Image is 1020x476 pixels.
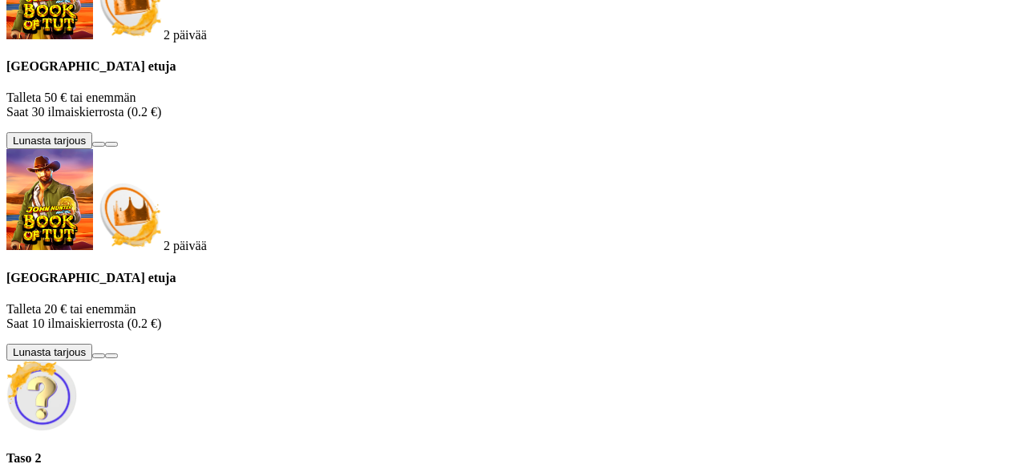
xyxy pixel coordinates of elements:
[6,132,92,149] button: Lunasta tarjous
[93,180,164,250] img: Deposit bonus icon
[6,91,1014,119] p: Talleta 50 € tai enemmän Saat 30 ilmaiskierrosta (0.2 €)
[164,28,207,42] span: countdown
[105,142,118,147] button: info
[6,271,1014,285] h4: [GEOGRAPHIC_DATA] etuja
[6,344,92,361] button: Lunasta tarjous
[13,135,86,147] span: Lunasta tarjous
[6,361,77,431] img: Unlock reward icon
[6,59,1014,74] h4: [GEOGRAPHIC_DATA] etuja
[164,239,207,252] span: countdown
[105,353,118,358] button: info
[6,302,1014,331] p: Talleta 20 € tai enemmän Saat 10 ilmaiskierrosta (0.2 €)
[13,346,86,358] span: Lunasta tarjous
[6,149,93,250] img: John Hunter and the Book of Tut
[6,451,1014,466] h4: Taso 2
